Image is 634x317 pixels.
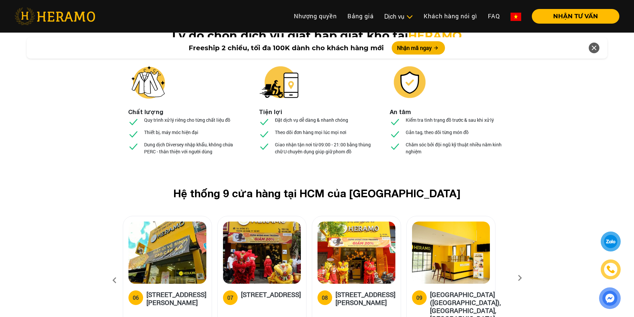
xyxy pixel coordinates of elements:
[146,290,206,306] h5: [STREET_ADDRESS][PERSON_NAME]
[128,116,139,127] img: checked.svg
[335,290,395,306] h5: [STREET_ADDRESS][PERSON_NAME]
[189,43,384,53] span: Freeship 2 chiều, tối đa 100K dành cho khách hàng mới
[412,222,490,284] img: heramo-parc-villa-dai-phuoc-island-dong-nai
[416,294,422,302] div: 09
[128,141,139,152] img: checked.svg
[259,62,299,102] img: heramo-giat-hap-giat-kho-tien-loi
[144,116,230,123] p: Quy trình xử lý riêng cho từng chất liệu đồ
[342,9,379,23] a: Bảng giá
[322,294,328,302] div: 08
[527,13,619,19] a: NHẬN TƯ VẤN
[390,116,400,127] img: checked.svg
[133,294,139,302] div: 06
[418,9,483,23] a: Khách hàng nói gì
[223,222,301,284] img: heramo-15a-duong-so-2-phuong-an-khanh-thu-duc
[259,116,270,127] img: checked.svg
[128,62,168,102] img: heramo-giat-hap-giat-kho-chat-luong
[511,13,521,21] img: vn-flag.png
[259,129,270,139] img: checked.svg
[289,9,342,23] a: Nhượng quyền
[390,107,411,116] li: An tâm
[406,116,494,123] p: Kiểm tra tình trạng đồ trước & sau khi xử lý
[275,141,375,155] p: Giao nhận tận nơi từ 09:00 - 21:00 bằng thùng chữ U chuyên dụng giúp giữ phom đồ
[275,116,348,123] p: Đặt dịch vụ dễ dàng & nhanh chóng
[15,8,95,25] img: heramo-logo.png
[406,14,413,20] img: subToggleIcon
[259,107,282,116] li: Tiện lợi
[384,12,413,21] div: Dịch vụ
[128,107,163,116] li: Chất lượng
[390,129,400,139] img: checked.svg
[259,141,270,152] img: checked.svg
[133,187,501,200] h2: Hệ thống 9 cửa hàng tại HCM của [GEOGRAPHIC_DATA]
[317,222,395,284] img: heramo-398-duong-hoang-dieu-phuong-2-quan-4
[602,260,620,279] a: phone-icon
[144,129,198,136] p: Thiết bị, máy móc hiện đại
[144,141,245,155] p: Dung dịch Diversey nhập khẩu, không chứa PERC - thân thiện với người dùng
[227,294,233,302] div: 07
[275,129,346,136] p: Theo dõi đơn hàng mọi lúc mọi nơi
[128,222,206,284] img: heramo-314-le-van-viet-phuong-tang-nhon-phu-b-quan-9
[406,129,469,136] p: Gắn tag, theo dõi từng món đồ
[390,62,430,102] img: heramo-giat-hap-giat-kho-an-tam
[606,265,616,274] img: phone-icon
[392,41,445,55] button: Nhận mã ngay
[406,141,506,155] p: Chăm sóc bởi đội ngũ kỹ thuật nhiều năm kinh nghiệm
[241,290,301,304] h5: [STREET_ADDRESS]
[128,129,139,139] img: checked.svg
[532,9,619,24] button: NHẬN TƯ VẤN
[390,141,400,152] img: checked.svg
[483,9,505,23] a: FAQ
